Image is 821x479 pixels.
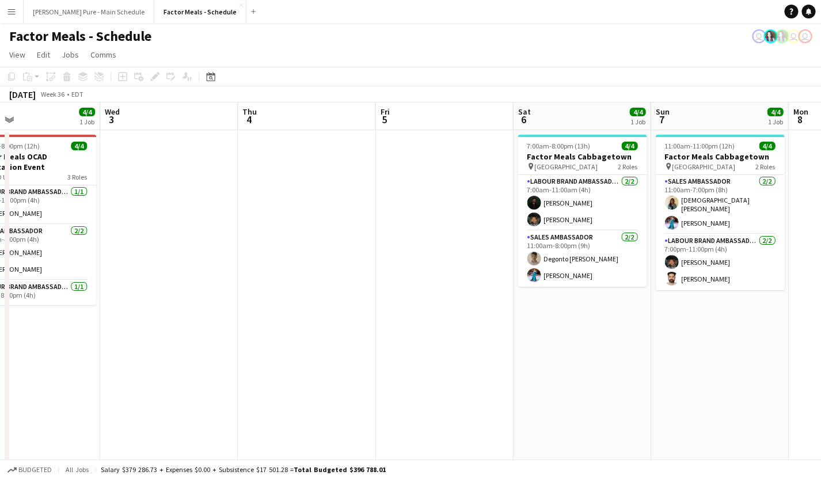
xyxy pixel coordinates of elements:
[37,50,50,60] span: Edit
[380,107,389,117] span: Fri
[5,47,30,62] a: View
[518,231,647,287] app-card-role: Sales Ambassador2/211:00am-8:00pm (9h)Degonto [PERSON_NAME][PERSON_NAME]
[630,117,645,126] div: 1 Job
[655,135,784,290] app-job-card: 11:00am-11:00pm (12h)4/4Factor Meals Cabbagetown [GEOGRAPHIC_DATA]2 RolesSales Ambassador2/211:00...
[629,108,645,116] span: 4/4
[775,29,789,43] app-user-avatar: Ashleigh Rains
[798,29,812,43] app-user-avatar: Tifany Scifo
[793,107,808,117] span: Mon
[63,465,91,474] span: All jobs
[241,113,257,126] span: 4
[527,142,590,150] span: 7:00am-8:00pm (13h)
[32,47,55,62] a: Edit
[71,90,83,98] div: EDT
[621,142,637,150] span: 4/4
[71,142,87,150] span: 4/4
[786,29,800,43] app-user-avatar: Tifany Scifo
[763,29,777,43] app-user-avatar: Ashleigh Rains
[90,50,116,60] span: Comms
[767,117,782,126] div: 1 Job
[38,90,67,98] span: Week 36
[672,162,735,171] span: [GEOGRAPHIC_DATA]
[154,1,246,23] button: Factor Meals - Schedule
[9,28,151,45] h1: Factor Meals - Schedule
[518,107,530,117] span: Sat
[103,113,120,126] span: 3
[378,113,389,126] span: 5
[518,135,647,287] app-job-card: 7:00am-8:00pm (13h)4/4Factor Meals Cabbagetown [GEOGRAPHIC_DATA]2 RolesLabour Brand Ambassadors2/...
[655,175,784,234] app-card-role: Sales Ambassador2/211:00am-7:00pm (8h)[DEMOGRAPHIC_DATA] [PERSON_NAME][PERSON_NAME]
[79,117,94,126] div: 1 Job
[653,113,669,126] span: 7
[752,29,766,43] app-user-avatar: Leticia Fayzano
[759,142,775,150] span: 4/4
[655,107,669,117] span: Sun
[105,107,120,117] span: Wed
[9,50,25,60] span: View
[9,89,36,100] div: [DATE]
[86,47,121,62] a: Comms
[534,162,598,171] span: [GEOGRAPHIC_DATA]
[62,50,79,60] span: Jobs
[791,113,808,126] span: 8
[655,234,784,290] app-card-role: Labour Brand Ambassadors2/27:00pm-11:00pm (4h)[PERSON_NAME][PERSON_NAME]
[655,151,784,162] h3: Factor Meals Cabbagetown
[79,108,95,116] span: 4/4
[767,108,783,116] span: 4/4
[518,151,647,162] h3: Factor Meals Cabbagetown
[618,162,637,171] span: 2 Roles
[67,173,87,181] span: 3 Roles
[518,175,647,231] app-card-role: Labour Brand Ambassadors2/27:00am-11:00am (4h)[PERSON_NAME][PERSON_NAME]
[6,463,54,476] button: Budgeted
[242,107,257,117] span: Thu
[294,465,386,474] span: Total Budgeted $396 788.01
[664,142,735,150] span: 11:00am-11:00pm (12h)
[24,1,154,23] button: [PERSON_NAME] Pure - Main Schedule
[101,465,386,474] div: Salary $379 286.73 + Expenses $0.00 + Subsistence $17 501.28 =
[18,466,52,474] span: Budgeted
[57,47,83,62] a: Jobs
[516,113,530,126] span: 6
[755,162,775,171] span: 2 Roles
